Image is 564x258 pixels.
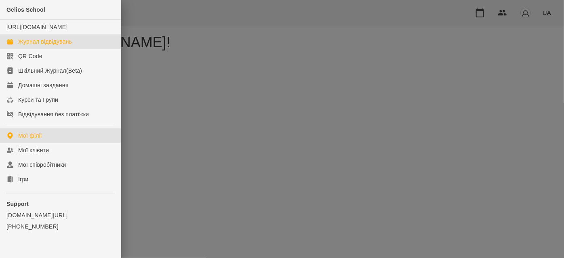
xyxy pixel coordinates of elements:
div: Мої співробітники [18,161,66,169]
div: Домашні завдання [18,81,68,89]
span: Gelios School [6,6,45,13]
div: Шкільний Журнал(Beta) [18,67,82,75]
a: [DOMAIN_NAME][URL] [6,211,114,219]
div: Журнал відвідувань [18,38,72,46]
a: [PHONE_NUMBER] [6,222,114,231]
div: Мої клієнти [18,146,49,154]
div: QR Code [18,52,42,60]
div: Ігри [18,175,28,183]
a: [URL][DOMAIN_NAME] [6,24,67,30]
div: Відвідування без платіжки [18,110,89,118]
div: Мої філії [18,132,42,140]
p: Support [6,200,114,208]
div: Курси та Групи [18,96,58,104]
